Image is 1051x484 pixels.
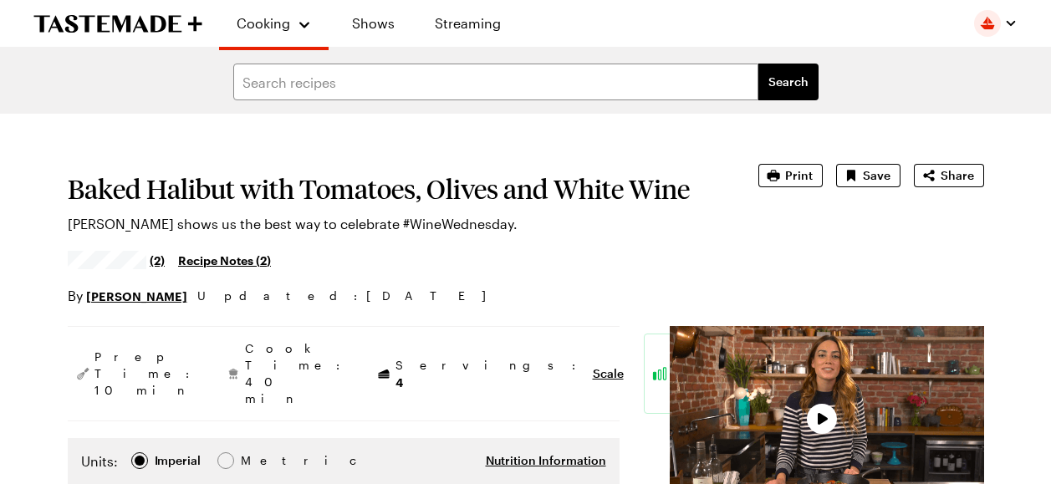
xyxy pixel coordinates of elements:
span: (2) [150,252,165,268]
span: Imperial [155,451,202,470]
img: Profile picture [974,10,1001,37]
label: Units: [81,451,118,471]
div: Imperial [155,451,201,470]
p: [PERSON_NAME] shows us the best way to celebrate #WineWednesday. [68,214,712,234]
a: Recipe Notes (2) [178,251,271,269]
button: Profile picture [974,10,1018,37]
div: Metric [241,451,276,470]
span: Share [941,167,974,184]
span: Save [863,167,890,184]
span: Cook Time: 40 min [245,340,349,407]
span: Prep Time: 10 min [94,349,198,399]
span: Print [785,167,813,184]
span: 4 [395,374,403,390]
button: Nutrition Information [486,452,606,469]
p: By [68,286,187,306]
button: Scale [593,365,624,382]
span: Updated : [DATE] [197,287,503,305]
button: Save recipe [836,164,900,187]
span: Search [768,74,809,90]
button: Share [914,164,984,187]
button: Cooking [236,7,312,40]
a: [PERSON_NAME] [86,287,187,305]
span: Servings: [395,357,584,391]
span: Metric [241,451,278,470]
button: Play Video [807,404,837,434]
a: To Tastemade Home Page [33,14,202,33]
span: Cooking [237,15,290,31]
div: Imperial Metric [81,451,276,475]
h1: Baked Halibut with Tomatoes, Olives and White Wine [68,174,712,204]
button: Print [758,164,823,187]
a: 5/5 stars from 2 reviews [68,253,166,267]
input: Search recipes [233,64,758,100]
button: filters [758,64,819,100]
